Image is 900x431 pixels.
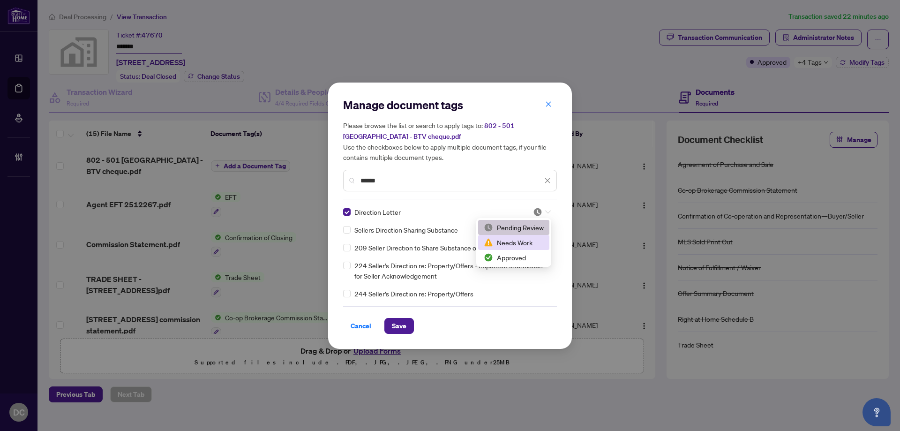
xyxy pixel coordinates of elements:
[862,398,891,426] button: Open asap
[351,318,371,333] span: Cancel
[478,220,549,235] div: Pending Review
[354,225,458,235] span: Sellers Direction Sharing Substance
[533,207,542,217] img: status
[343,318,379,334] button: Cancel
[478,235,549,250] div: Needs Work
[343,98,557,113] h2: Manage document tags
[354,260,551,281] span: 224 Seller's Direction re: Property/Offers - Important Information for Seller Acknowledgement
[343,121,515,141] span: 802 - 501 [GEOGRAPHIC_DATA] - BTV cheque.pdf
[484,223,493,232] img: status
[544,177,551,184] span: close
[484,252,544,263] div: Approved
[484,237,544,248] div: Needs Work
[484,222,544,233] div: Pending Review
[484,238,493,247] img: status
[533,207,551,217] span: Pending Review
[354,242,497,253] span: 209 Seller Direction to Share Substance of Offers
[354,207,401,217] span: Direction Letter
[384,318,414,334] button: Save
[484,253,493,262] img: status
[392,318,406,333] span: Save
[478,250,549,265] div: Approved
[354,288,473,299] span: 244 Seller’s Direction re: Property/Offers
[343,120,557,162] h5: Please browse the list or search to apply tags to: Use the checkboxes below to apply multiple doc...
[545,101,552,107] span: close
